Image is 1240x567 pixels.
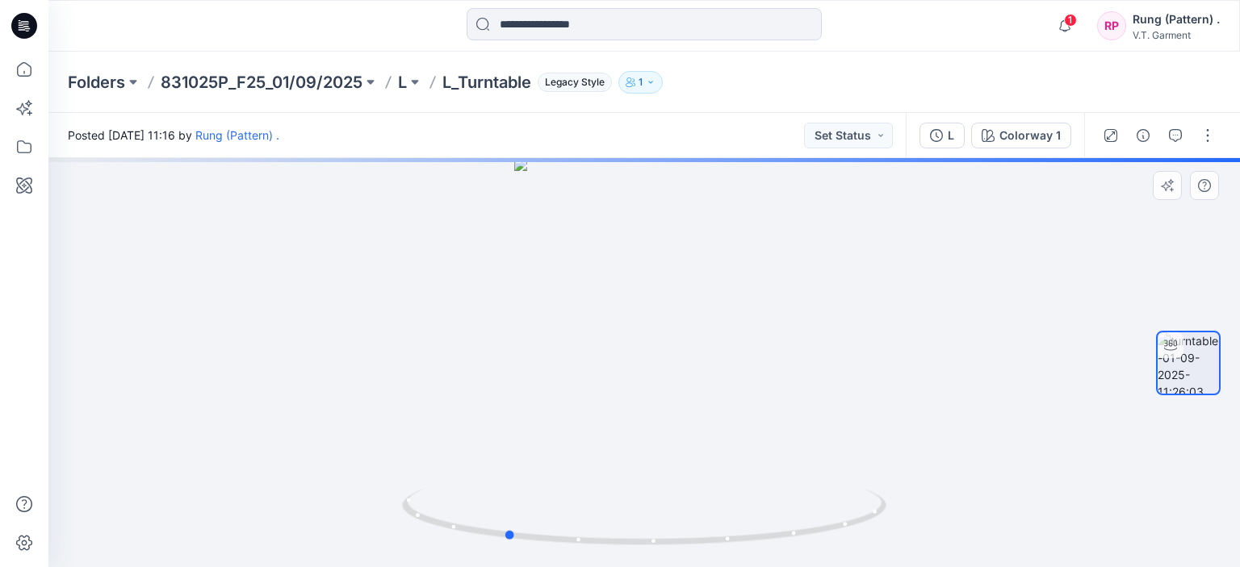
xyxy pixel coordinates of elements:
div: Colorway 1 [999,127,1061,144]
p: L_Turntable [442,71,531,94]
button: Legacy Style [531,71,612,94]
a: L [398,71,407,94]
a: Folders [68,71,125,94]
a: 831025P_F25_01/09/2025 [161,71,362,94]
div: L [948,127,954,144]
button: Details [1130,123,1156,148]
span: 1 [1064,14,1077,27]
button: 1 [618,71,663,94]
span: Legacy Style [538,73,612,92]
button: L [920,123,965,148]
div: RP [1097,11,1126,40]
span: Posted [DATE] 11:16 by [68,127,279,144]
a: Rung (Pattern) . [195,128,279,142]
img: turntable-01-09-2025-11:26:03 [1158,332,1219,394]
button: Colorway 1 [971,123,1071,148]
div: Rung (Pattern) . [1133,10,1220,29]
div: V.T. Garment [1133,29,1220,41]
p: 1 [639,73,643,91]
